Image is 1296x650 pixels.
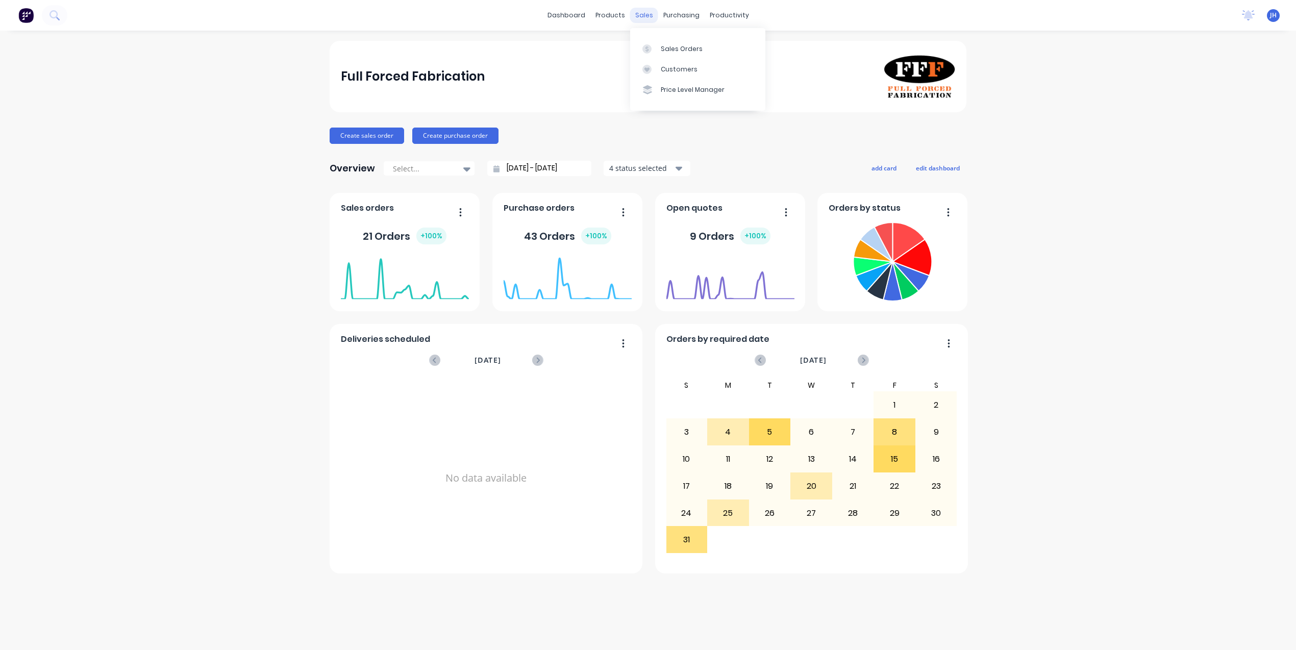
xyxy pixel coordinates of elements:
span: JH [1270,11,1277,20]
button: Create purchase order [412,128,499,144]
span: Sales orders [341,202,394,214]
div: sales [630,8,658,23]
div: + 100 % [416,228,446,244]
div: T [749,379,791,391]
div: 22 [874,473,915,499]
div: 19 [750,473,790,499]
div: 21 Orders [363,228,446,244]
div: 27 [791,501,832,526]
a: Price Level Manager [630,80,765,100]
div: 13 [791,446,832,472]
button: edit dashboard [909,161,966,174]
div: Sales Orders [661,44,703,54]
div: 6 [791,419,832,445]
div: Price Level Manager [661,85,725,94]
a: dashboard [542,8,590,23]
div: T [832,379,874,391]
div: 31 [666,527,707,553]
div: 23 [916,473,957,499]
div: 11 [708,446,749,472]
div: 26 [750,501,790,526]
div: 5 [750,419,790,445]
div: 2 [916,392,957,418]
div: 14 [833,446,874,472]
span: [DATE] [800,355,827,366]
div: purchasing [658,8,705,23]
div: S [666,379,708,391]
div: S [915,379,957,391]
div: Overview [330,158,375,179]
span: Purchase orders [504,202,575,214]
div: 29 [874,501,915,526]
img: Factory [18,8,34,23]
div: 7 [833,419,874,445]
span: Open quotes [666,202,722,214]
button: Create sales order [330,128,404,144]
button: add card [865,161,903,174]
div: + 100 % [740,228,770,244]
div: No data available [341,379,632,577]
div: 25 [708,501,749,526]
div: 30 [916,501,957,526]
div: F [874,379,915,391]
a: Customers [630,59,765,80]
div: 18 [708,473,749,499]
div: 4 status selected [609,163,674,173]
div: 21 [833,473,874,499]
div: 43 Orders [524,228,611,244]
div: productivity [705,8,754,23]
div: 16 [916,446,957,472]
div: 12 [750,446,790,472]
button: 4 status selected [604,161,690,176]
div: 28 [833,501,874,526]
div: 17 [666,473,707,499]
div: 1 [874,392,915,418]
div: 15 [874,446,915,472]
div: M [707,379,749,391]
span: Orders by required date [666,333,769,345]
span: [DATE] [475,355,501,366]
a: Sales Orders [630,38,765,59]
div: 4 [708,419,749,445]
div: Full Forced Fabrication [341,66,485,87]
div: 8 [874,419,915,445]
div: 9 Orders [690,228,770,244]
div: Customers [661,65,697,74]
div: 3 [666,419,707,445]
img: Full Forced Fabrication [884,55,955,98]
div: 10 [666,446,707,472]
span: Orders by status [829,202,901,214]
div: W [790,379,832,391]
div: 24 [666,501,707,526]
div: + 100 % [581,228,611,244]
div: products [590,8,630,23]
div: 20 [791,473,832,499]
div: 9 [916,419,957,445]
